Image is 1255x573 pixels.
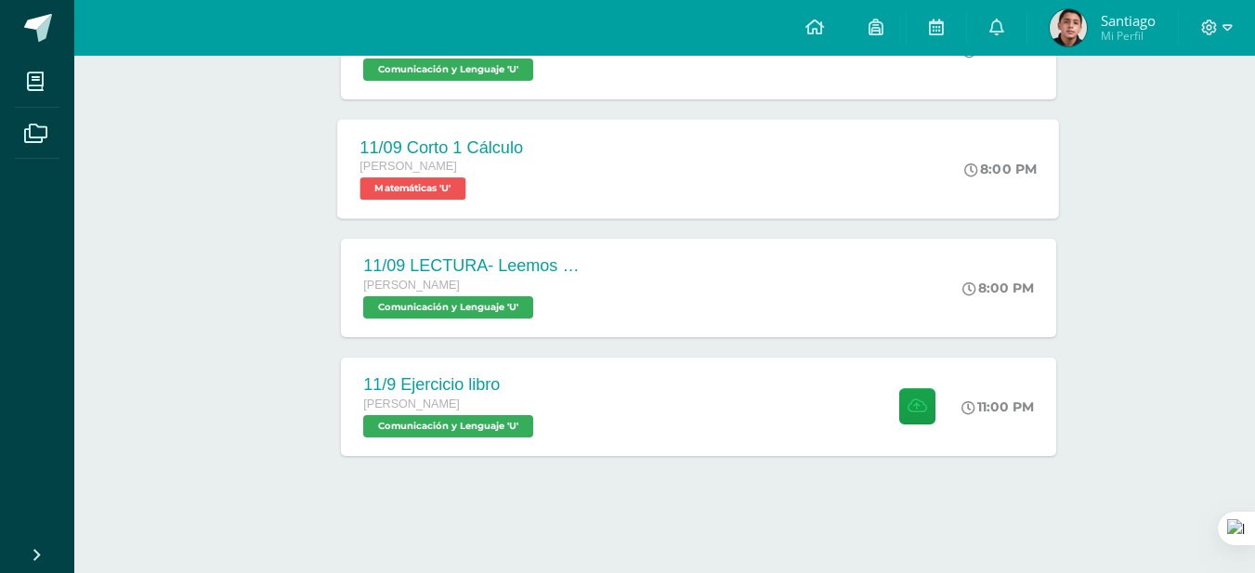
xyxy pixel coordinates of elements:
span: [PERSON_NAME] [363,397,460,410]
span: Comunicación y Lenguaje 'U' [363,296,533,319]
span: Comunicación y Lenguaje 'U' [363,415,533,437]
span: Santiago [1101,11,1156,30]
div: 8:00 PM [965,161,1038,177]
div: 11/09 LECTURA- Leemos de la página 5 a la 11. [PERSON_NAME]. La descubridora del radio [363,256,586,276]
span: [PERSON_NAME] [363,279,460,292]
div: 11/09 Corto 1 Cálculo [360,137,524,157]
div: 8:00 PM [962,280,1034,296]
div: 11/9 Ejercicio libro [363,375,538,395]
img: b81a375a2ba29ccfbe84947ecc58dfa2.png [1050,9,1087,46]
span: Mi Perfil [1101,28,1156,44]
div: 11:00 PM [961,398,1034,415]
span: Matemáticas 'U' [360,177,466,200]
span: Comunicación y Lenguaje 'U' [363,59,533,81]
span: [PERSON_NAME] [360,160,458,173]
